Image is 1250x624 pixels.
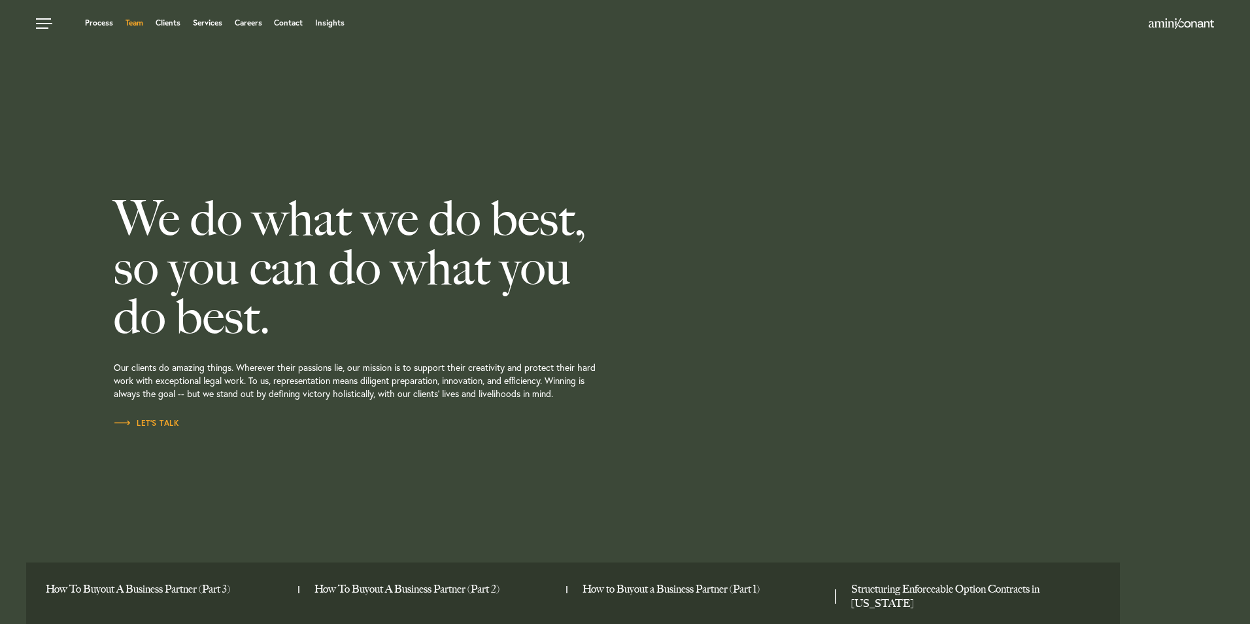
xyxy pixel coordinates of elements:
[126,19,143,27] a: Team
[114,417,179,430] a: Let’s Talk
[851,582,1094,611] a: Structuring Enforceable Option Contracts in Texas
[114,419,179,427] span: Let’s Talk
[156,19,180,27] a: Clients
[235,19,262,27] a: Careers
[314,582,557,597] a: How To Buyout A Business Partner (Part 2)
[114,194,719,341] h2: We do what we do best, so you can do what you do best.
[583,582,825,597] a: How to Buyout a Business Partner (Part 1)
[46,582,288,597] a: How To Buyout A Business Partner (Part 3)
[193,19,222,27] a: Services
[274,19,303,27] a: Contact
[85,19,113,27] a: Process
[1149,18,1214,29] img: Amini & Conant
[315,19,345,27] a: Insights
[114,341,719,417] p: Our clients do amazing things. Wherever their passions lie, our mission is to support their creat...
